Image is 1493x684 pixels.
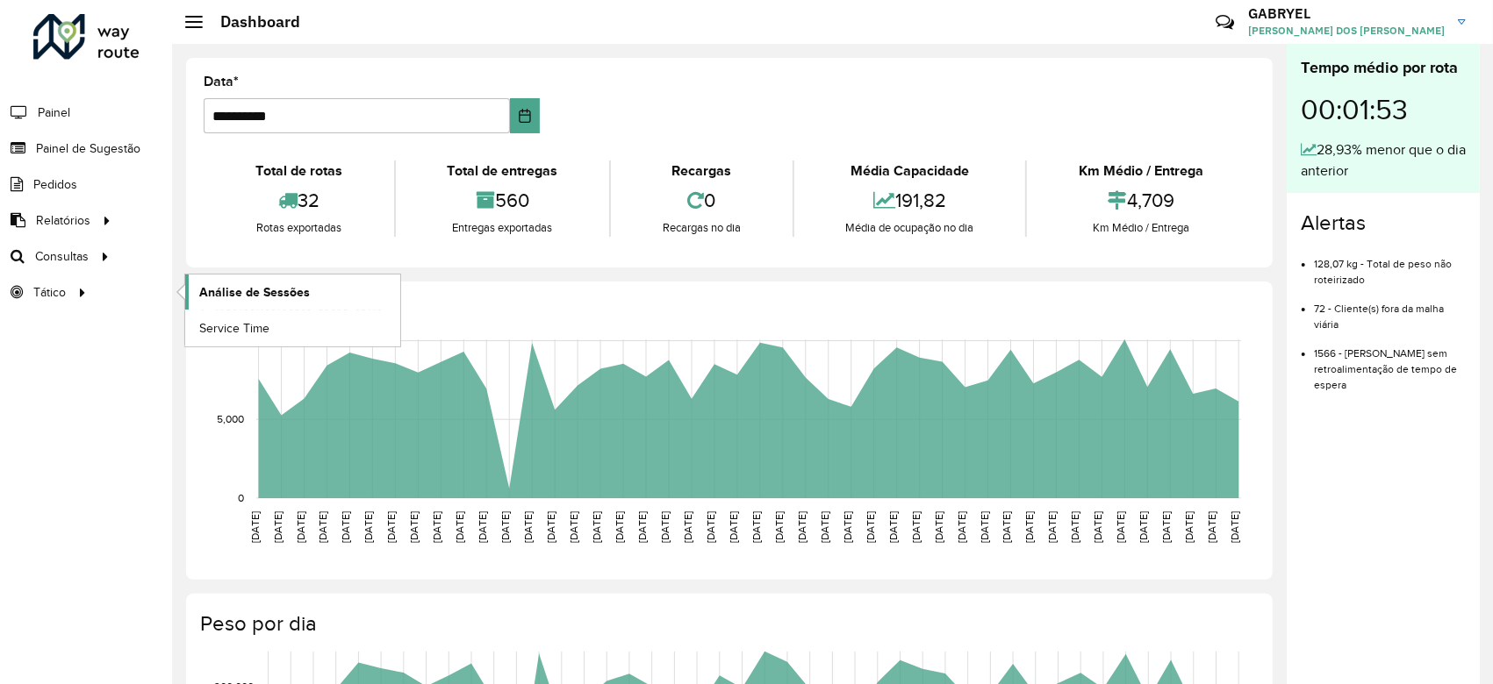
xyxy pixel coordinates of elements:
[615,160,788,182] div: Recargas
[545,511,556,543] text: [DATE]
[217,413,244,424] text: 5,000
[799,182,1022,219] div: 191,82
[773,511,785,543] text: [DATE]
[682,511,693,543] text: [DATE]
[510,98,540,133] button: Choose Date
[1031,182,1251,219] div: 4,709
[454,511,465,543] text: [DATE]
[204,71,239,92] label: Data
[185,310,400,346] a: Service Time
[208,219,390,237] div: Rotas exportadas
[431,511,442,543] text: [DATE]
[615,219,788,237] div: Recargas no dia
[705,511,716,543] text: [DATE]
[659,511,671,543] text: [DATE]
[238,492,244,503] text: 0
[1301,56,1466,80] div: Tempo médio por rota
[200,299,1255,324] h4: Capacidade por dia
[1301,210,1466,236] h4: Alertas
[1024,511,1036,543] text: [DATE]
[1093,511,1104,543] text: [DATE]
[568,511,579,543] text: [DATE]
[865,511,876,543] text: [DATE]
[1116,511,1127,543] text: [DATE]
[799,219,1022,237] div: Média de ocupação no dia
[933,511,944,543] text: [DATE]
[636,511,648,543] text: [DATE]
[1301,139,1466,182] div: 28,93% menor que o dia anterior
[208,160,390,182] div: Total de rotas
[35,247,89,266] span: Consultas
[591,511,602,543] text: [DATE]
[295,511,306,543] text: [DATE]
[1070,511,1081,543] text: [DATE]
[750,511,762,543] text: [DATE]
[477,511,488,543] text: [DATE]
[362,511,374,543] text: [DATE]
[1031,219,1251,237] div: Km Médio / Entrega
[522,511,534,543] text: [DATE]
[615,182,788,219] div: 0
[1301,80,1466,139] div: 00:01:53
[887,511,899,543] text: [DATE]
[1248,5,1445,22] h3: GABRYEL
[614,511,625,543] text: [DATE]
[208,182,390,219] div: 32
[249,511,261,543] text: [DATE]
[385,511,397,543] text: [DATE]
[1001,511,1013,543] text: [DATE]
[36,139,140,158] span: Painel de Sugestão
[400,160,606,182] div: Total de entregas
[318,511,329,543] text: [DATE]
[33,283,66,302] span: Tático
[1229,511,1240,543] text: [DATE]
[499,511,511,543] text: [DATE]
[910,511,922,543] text: [DATE]
[796,511,808,543] text: [DATE]
[979,511,990,543] text: [DATE]
[200,611,1255,637] h4: Peso por dia
[33,175,77,194] span: Pedidos
[203,12,300,32] h2: Dashboard
[272,511,284,543] text: [DATE]
[408,511,420,543] text: [DATE]
[36,211,90,230] span: Relatórios
[199,283,310,302] span: Análise de Sessões
[1183,511,1195,543] text: [DATE]
[1047,511,1059,543] text: [DATE]
[1138,511,1150,543] text: [DATE]
[1206,4,1244,41] a: Contato Rápido
[400,182,606,219] div: 560
[956,511,967,543] text: [DATE]
[819,511,830,543] text: [DATE]
[340,511,351,543] text: [DATE]
[1314,332,1466,393] li: 1566 - [PERSON_NAME] sem retroalimentação de tempo de espera
[185,274,400,310] a: Análise de Sessões
[38,103,70,122] span: Painel
[1248,23,1445,39] span: [PERSON_NAME] DOS [PERSON_NAME]
[728,511,739,543] text: [DATE]
[1206,511,1217,543] text: [DATE]
[199,319,269,338] span: Service Time
[1314,243,1466,288] li: 128,07 kg - Total de peso não roteirizado
[400,219,606,237] div: Entregas exportadas
[1314,288,1466,332] li: 72 - Cliente(s) fora da malha viária
[1031,160,1251,182] div: Km Médio / Entrega
[799,160,1022,182] div: Média Capacidade
[842,511,853,543] text: [DATE]
[1160,511,1172,543] text: [DATE]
